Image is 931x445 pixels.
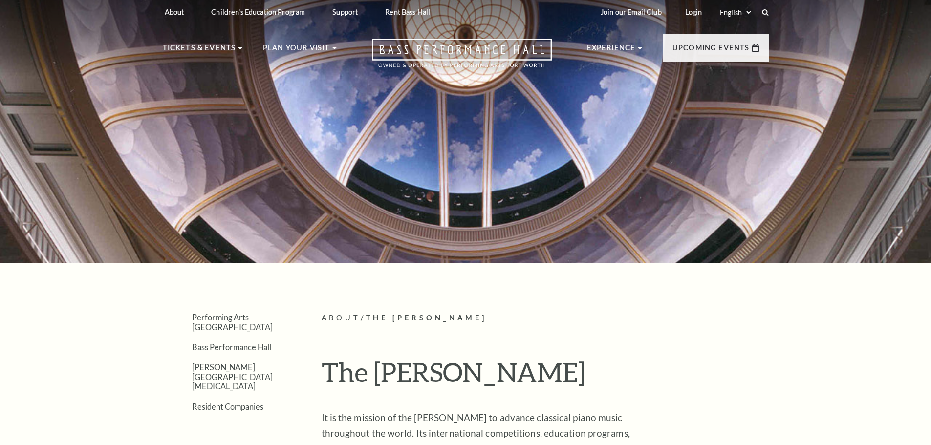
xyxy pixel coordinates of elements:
p: Upcoming Events [672,42,750,60]
a: Bass Performance Hall [192,342,271,352]
p: Children's Education Program [211,8,305,16]
a: [PERSON_NAME][GEOGRAPHIC_DATA][MEDICAL_DATA] [192,362,273,391]
span: About [322,314,361,322]
p: Tickets & Events [163,42,236,60]
h1: The [PERSON_NAME] [322,356,769,396]
p: About [165,8,184,16]
p: Plan Your Visit [263,42,330,60]
p: Rent Bass Hall [385,8,430,16]
select: Select: [718,8,753,17]
span: The [PERSON_NAME] [366,314,487,322]
p: / [322,312,769,324]
p: Experience [587,42,636,60]
a: Resident Companies [192,402,263,411]
p: Support [332,8,358,16]
a: Performing Arts [GEOGRAPHIC_DATA] [192,313,273,331]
